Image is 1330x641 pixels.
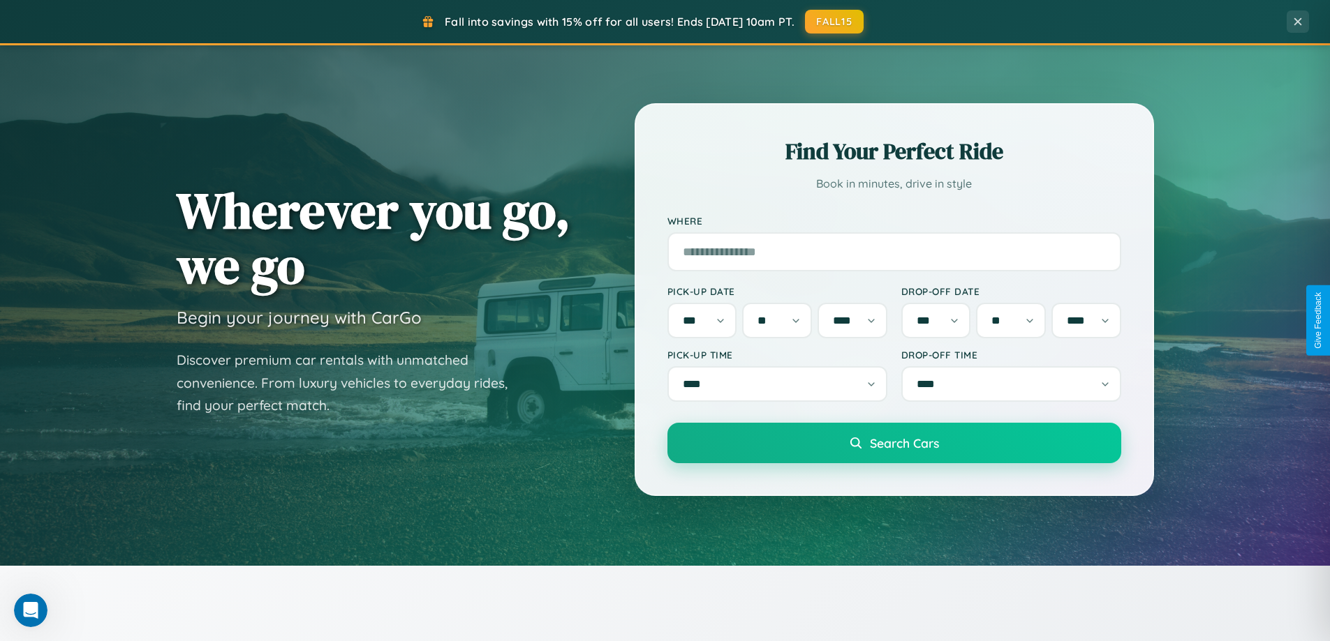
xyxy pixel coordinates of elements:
[1313,292,1323,349] div: Give Feedback
[667,285,887,297] label: Pick-up Date
[901,285,1121,297] label: Drop-off Date
[667,174,1121,194] p: Book in minutes, drive in style
[870,435,939,451] span: Search Cars
[667,215,1121,227] label: Where
[14,594,47,627] iframe: Intercom live chat
[667,349,887,361] label: Pick-up Time
[177,349,526,417] p: Discover premium car rentals with unmatched convenience. From luxury vehicles to everyday rides, ...
[667,136,1121,167] h2: Find Your Perfect Ride
[177,307,422,328] h3: Begin your journey with CarGo
[667,423,1121,463] button: Search Cars
[445,15,795,29] span: Fall into savings with 15% off for all users! Ends [DATE] 10am PT.
[805,10,864,33] button: FALL15
[177,183,570,293] h1: Wherever you go, we go
[901,349,1121,361] label: Drop-off Time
